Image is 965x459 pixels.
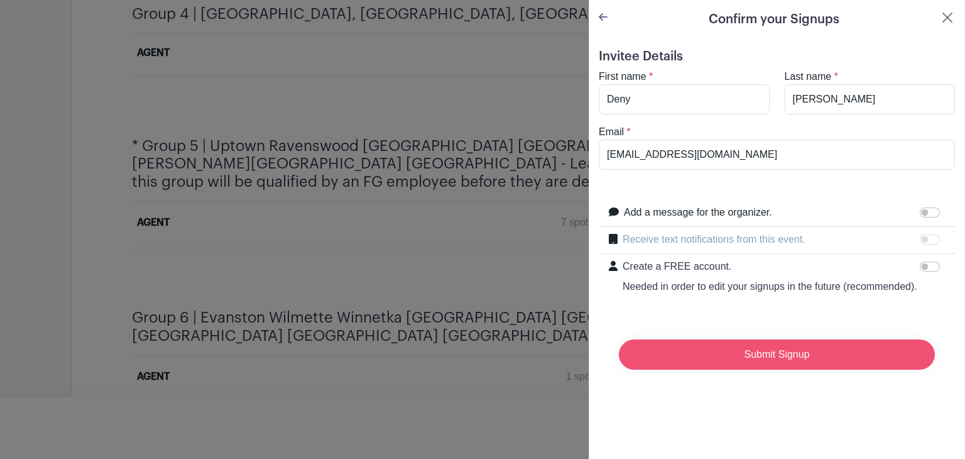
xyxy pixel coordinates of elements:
button: Close [940,10,955,25]
p: Create a FREE account. [623,259,917,274]
h5: Invitee Details [599,49,955,64]
p: Needed in order to edit your signups in the future (recommended). [623,279,917,294]
input: Submit Signup [619,340,935,370]
label: Last name [785,69,832,84]
h5: Confirm your Signups [709,10,839,29]
label: Receive text notifications from this event. [623,232,805,247]
label: First name [599,69,646,84]
label: Add a message for the organizer. [624,205,772,220]
label: Email [599,124,624,140]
